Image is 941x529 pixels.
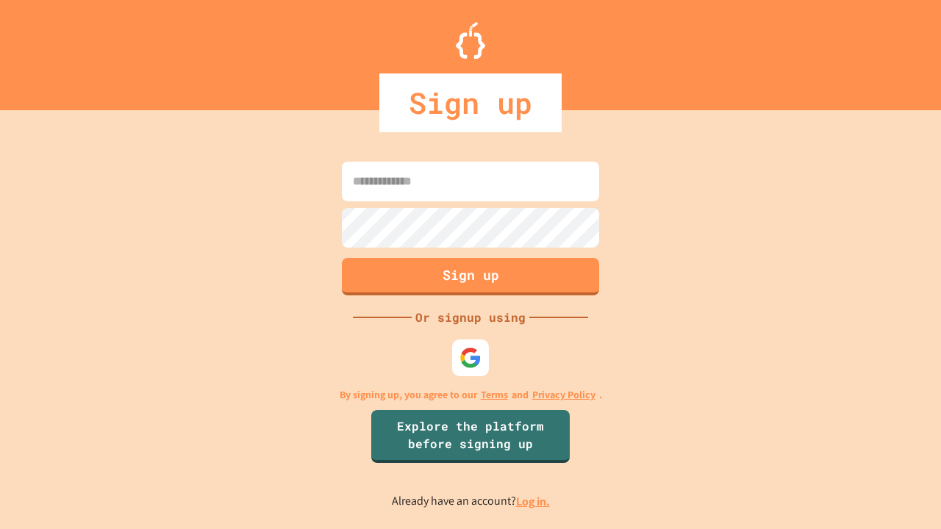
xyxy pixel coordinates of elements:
[340,387,602,403] p: By signing up, you agree to our and .
[342,258,599,295] button: Sign up
[379,73,562,132] div: Sign up
[392,492,550,511] p: Already have an account?
[459,347,482,369] img: google-icon.svg
[412,309,529,326] div: Or signup using
[819,406,926,469] iframe: chat widget
[481,387,508,403] a: Terms
[516,494,550,509] a: Log in.
[879,470,926,514] iframe: chat widget
[456,22,485,59] img: Logo.svg
[371,410,570,463] a: Explore the platform before signing up
[532,387,595,403] a: Privacy Policy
